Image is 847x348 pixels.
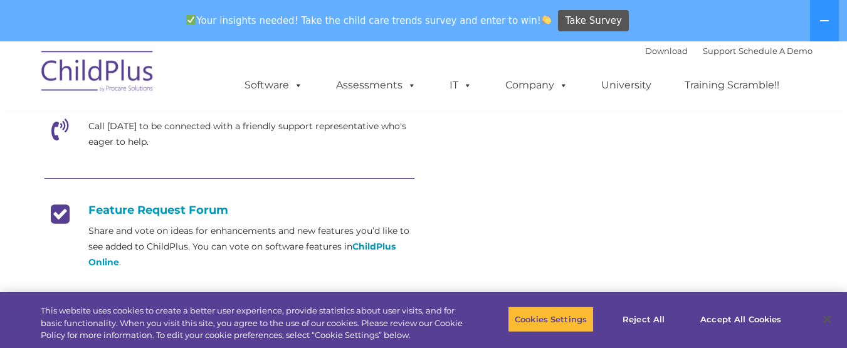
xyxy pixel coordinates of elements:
[645,46,688,56] a: Download
[186,15,196,24] img: ✅
[558,10,629,32] a: Take Survey
[566,10,622,32] span: Take Survey
[88,119,414,150] p: Call [DATE] to be connected with a friendly support representative who's eager to help.
[41,305,466,342] div: This website uses cookies to create a better user experience, provide statistics about user visit...
[589,73,664,98] a: University
[813,305,841,333] button: Close
[604,306,683,332] button: Reject All
[437,73,485,98] a: IT
[88,223,414,270] p: Share and vote on ideas for enhancements and new features you’d like to see added to ChildPlus. Y...
[493,73,581,98] a: Company
[45,203,414,217] h4: Feature Request Forum
[232,73,315,98] a: Software
[542,15,551,24] img: 👏
[693,306,788,332] button: Accept All Cookies
[672,73,792,98] a: Training Scramble!!
[739,46,813,56] a: Schedule A Demo
[35,42,160,105] img: ChildPlus by Procare Solutions
[645,46,813,56] font: |
[88,241,396,268] a: ChildPlus Online
[181,8,557,33] span: Your insights needed! Take the child care trends survey and enter to win!
[703,46,736,56] a: Support
[324,73,429,98] a: Assessments
[508,306,594,332] button: Cookies Settings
